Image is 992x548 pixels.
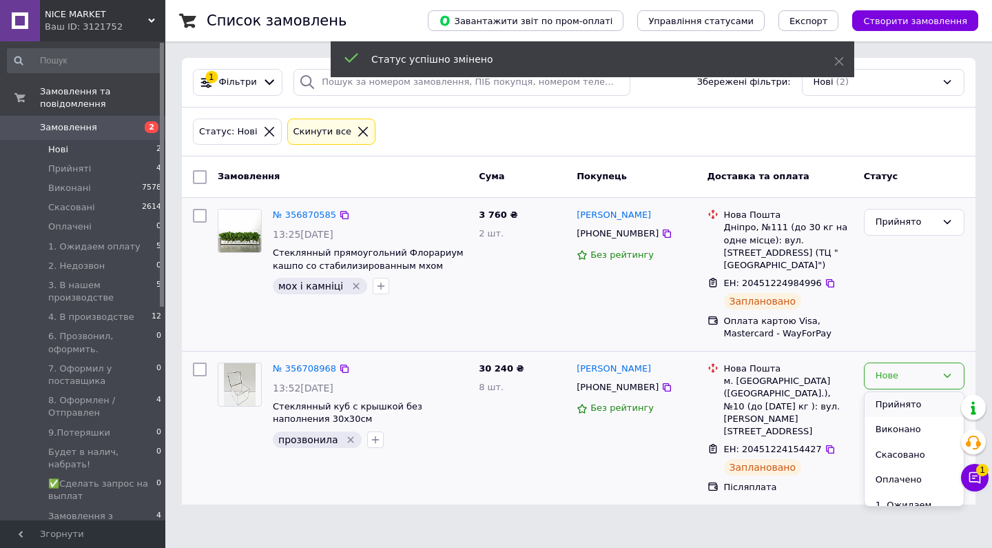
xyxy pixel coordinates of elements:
a: № 356708968 [273,363,336,374]
span: 5 [156,279,161,304]
input: Пошук за номером замовлення, ПІБ покупця, номером телефону, Email, номером накладної [293,69,630,96]
span: прозвонила [278,434,338,445]
span: Стеклянный прямоугольний Флорариум кашпо со стабилизированным мхом 70х7х7 [273,247,464,283]
svg: Видалити мітку [345,434,356,445]
span: Доставка та оплата [707,171,809,181]
span: Замовлення [218,171,280,181]
a: № 356870585 [273,210,336,220]
span: 2 шт. [479,228,504,239]
a: Створити замовлення [838,15,978,26]
span: мох і камніці [278,281,343,292]
div: Статус успішно змінено [371,52,800,66]
span: 2614 [142,201,161,214]
span: 7578 [142,182,161,194]
li: Прийнято [865,392,964,418]
span: Замовлення [40,121,97,134]
span: Створити замовлення [863,16,967,26]
span: Нові [814,76,834,89]
span: 0 [156,330,161,355]
li: Оплачено [865,467,964,493]
span: 30 240 ₴ [479,363,524,374]
span: 1. Ожидаем оплату [48,241,141,253]
span: 8. Оформлен / Отправлен [48,394,156,419]
img: Фото товару [224,363,256,406]
span: ✅Сделать запрос на выплат [48,478,156,503]
button: Чат з покупцем1 [961,464,989,491]
div: Дніпро, №111 (до 30 кг на одне місце): вул. [STREET_ADDRESS] (ТЦ "[GEOGRAPHIC_DATA]") [724,221,853,272]
div: Cкинути все [291,125,355,139]
span: NICE MARKET [45,8,148,21]
span: ЕН: 20451224154427 [724,444,822,454]
span: 6. Прозвонил, оформить. [48,330,156,355]
span: [PHONE_NUMBER] [577,382,659,392]
span: 4 [156,394,161,419]
span: 2 [145,121,158,133]
span: 1 [976,464,989,476]
span: 0 [156,446,161,471]
span: Збережені фільтри: [697,76,791,89]
div: Прийнято [876,215,936,230]
span: Cума [479,171,504,181]
span: Замовлення з [PERSON_NAME] [48,510,156,535]
span: Будет в налич, набрать! [48,446,156,471]
input: Пошук [7,48,163,73]
div: Заплановано [724,293,802,309]
span: Оплачені [48,221,92,233]
div: 1 [205,71,218,83]
li: Скасовано [865,443,964,468]
span: 4. В производстве [48,311,134,323]
span: (2) [836,77,849,87]
button: Експорт [778,10,839,31]
div: Заплановано [724,459,802,476]
span: 5 [156,241,161,253]
span: 3 760 ₴ [479,210,517,220]
span: 4 [156,163,161,175]
span: Без рейтингу [590,250,654,260]
img: Фото товару [218,210,261,252]
div: м. [GEOGRAPHIC_DATA] ([GEOGRAPHIC_DATA].), №10 (до [DATE] кг ): вул. [PERSON_NAME][STREET_ADDRESS] [724,375,853,438]
span: Покупець [577,171,627,181]
li: 1. Ожидаем оплату [865,493,964,532]
span: 2. Недозвон [48,260,105,272]
a: Фото товару [218,363,262,407]
span: 4 [156,510,161,535]
span: 0 [156,363,161,387]
span: 7. Оформил у поставщика [48,363,156,387]
span: Статус [864,171,898,181]
span: 0 [156,221,161,233]
div: Нове [876,369,936,383]
div: Статус: Нові [196,125,260,139]
span: 8 шт. [479,382,504,392]
button: Управління статусами [637,10,765,31]
span: 2 [156,143,161,156]
span: Нові [48,143,68,156]
button: Створити замовлення [852,10,978,31]
div: Нова Пошта [724,209,853,221]
span: Прийняті [48,163,91,175]
span: 12 [152,311,161,323]
span: ЕН: 20451224984996 [724,278,822,288]
button: Завантажити звіт по пром-оплаті [428,10,623,31]
div: Ваш ID: 3121752 [45,21,165,33]
a: Стеклянный куб с крышкой без наполнения 30х30см [273,401,422,425]
span: 3. В нашем производстве [48,279,156,304]
div: Оплата картою Visa, Mastercard - WayForPay [724,315,853,340]
a: Фото товару [218,209,262,253]
span: 9.Потеряшки [48,427,110,439]
span: Замовлення та повідомлення [40,85,165,110]
span: 0 [156,427,161,439]
span: 13:25[DATE] [273,229,333,240]
span: Управління статусами [648,16,754,26]
span: 0 [156,260,161,272]
div: Нова Пошта [724,363,853,375]
svg: Видалити мітку [351,281,362,292]
li: Виконано [865,417,964,443]
div: Післяплата [724,481,853,494]
span: 0 [156,478,161,503]
span: 13:52[DATE] [273,383,333,394]
span: Завантажити звіт по пром-оплаті [439,14,612,27]
span: Без рейтингу [590,403,654,413]
span: [PHONE_NUMBER] [577,228,659,239]
span: Виконані [48,182,91,194]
